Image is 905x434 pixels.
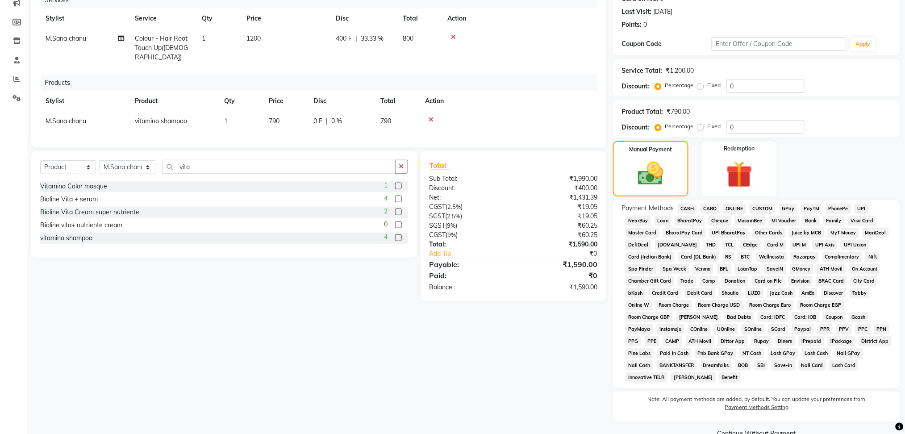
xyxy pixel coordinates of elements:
[723,204,747,214] span: ONLINE
[657,360,697,371] span: BANKTANSFER
[626,216,651,226] span: NearBuy
[752,276,785,286] span: Card on File
[723,252,735,262] span: RS
[738,252,753,262] span: BTC
[430,212,446,220] span: SGST
[330,8,397,29] th: Disc
[709,216,731,226] span: Cheque
[663,228,706,238] span: BharatPay Card
[626,264,656,274] span: Spa Finder
[224,117,228,125] span: 1
[448,203,461,210] span: 2.5%
[430,203,446,211] span: CGST
[430,231,446,239] span: CGST
[513,212,604,221] div: ₹19.05
[423,283,513,292] div: Balance :
[817,324,833,334] span: PPR
[751,336,772,346] span: Rupay
[626,324,653,334] span: PayMaya
[758,312,788,322] span: Card: IDFC
[750,204,776,214] span: CUSTOM
[135,34,188,61] span: Colour - Hair Root Touch Up([DEMOGRAPHIC_DATA])
[41,75,604,91] div: Products
[747,300,794,310] span: Room Charge Euro
[678,276,696,286] span: Trade
[822,252,863,262] span: Complimentary
[834,348,863,359] span: Nail GPay
[799,288,818,298] span: AmEx
[655,240,700,250] span: [DOMAIN_NAME]
[866,252,880,262] span: Nift
[695,348,737,359] span: Pnb Bank GPay
[448,231,456,238] span: 9%
[384,207,388,216] span: 2
[803,216,820,226] span: Bank
[708,122,721,130] label: Fixed
[767,288,796,298] span: Jazz Cash
[423,270,513,281] div: Paid:
[660,264,689,274] span: Spa Week
[688,324,711,334] span: COnline
[40,8,129,29] th: Stylist
[686,336,714,346] span: ATH Movil
[789,228,824,238] span: Juice by MCB
[622,107,663,117] div: Product Total:
[430,161,450,170] span: Total
[626,300,652,310] span: Online W
[513,193,604,202] div: ₹1,431.39
[622,20,642,29] div: Points:
[742,324,765,334] span: SOnline
[735,216,765,226] span: MosamBee
[735,360,751,371] span: BOB
[626,240,651,250] span: DefiDeal
[755,360,768,371] span: SBI
[423,240,513,249] div: Total:
[645,336,659,346] span: PPE
[685,288,716,298] span: Debit Card
[513,202,604,212] div: ₹19.05
[828,336,855,346] span: iPackage
[622,66,663,75] div: Service Total:
[665,122,694,130] label: Percentage
[40,195,98,204] div: Bioline Vita + serum
[629,146,672,154] label: Manual Payment
[665,81,694,89] label: Percentage
[644,20,647,29] div: 0
[513,283,604,292] div: ₹1,590.00
[375,91,420,111] th: Total
[384,233,388,242] span: 4
[513,221,604,230] div: ₹60.25
[529,249,604,259] div: ₹0
[420,91,597,111] th: Action
[799,360,826,371] span: Nail Card
[626,360,653,371] span: Nail Cash
[513,240,604,249] div: ₹1,590.00
[423,259,513,270] div: Payable:
[313,117,322,126] span: 0 F
[671,372,716,383] span: [PERSON_NAME]
[241,8,330,29] th: Price
[336,34,352,43] span: 400 F
[657,324,684,334] span: Instamojo
[772,360,795,371] span: Save-In
[397,8,442,29] th: Total
[626,288,646,298] span: bKash
[423,230,513,240] div: ( )
[513,230,604,240] div: ₹60.25
[735,264,760,274] span: LoanTap
[626,348,654,359] span: Pine Labs
[202,34,205,42] span: 1
[46,117,86,125] span: M.Sana chanu
[384,194,388,203] span: 4
[423,184,513,193] div: Discount:
[764,264,786,274] span: SaveIN
[799,336,824,346] span: iPrepaid
[678,204,697,214] span: CASH
[667,107,690,117] div: ₹790.00
[791,252,819,262] span: Razorpay
[802,348,831,359] span: Lash Cash
[790,264,814,274] span: GMoney
[129,8,196,29] th: Service
[725,403,789,411] label: Payment Methods Setting
[675,216,705,226] span: BharatPay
